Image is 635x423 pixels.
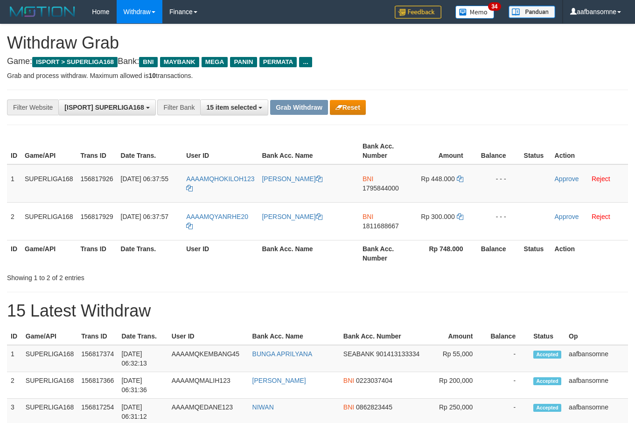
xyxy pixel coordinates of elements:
button: [ISPORT] SUPERLIGA168 [58,99,155,115]
td: SUPERLIGA168 [21,164,77,203]
td: - [487,372,530,399]
p: Grab and process withdraw. Maximum allowed is transactions. [7,71,628,80]
span: SEABANK [343,350,374,358]
a: [PERSON_NAME] [252,377,306,384]
img: Button%20Memo.svg [455,6,495,19]
th: Game/API [21,138,77,164]
td: Rp 200,000 [429,372,487,399]
h1: 15 Latest Withdraw [7,302,628,320]
td: 2 [7,372,22,399]
th: Bank Acc. Name [249,328,340,345]
th: Date Trans. [117,138,183,164]
th: Status [520,138,551,164]
th: Bank Acc. Number [359,138,413,164]
span: PERMATA [259,57,297,67]
span: Accepted [533,351,561,359]
th: Action [551,138,628,164]
a: Approve [555,213,579,220]
button: Grab Withdraw [270,100,328,115]
span: ... [299,57,312,67]
th: Rp 748.000 [413,240,477,267]
td: 156817366 [77,372,118,399]
th: ID [7,328,22,345]
span: Copy 0223037404 to clipboard [356,377,392,384]
span: BNI [363,213,373,220]
span: ISPORT > SUPERLIGA168 [32,57,118,67]
th: Bank Acc. Number [359,240,413,267]
td: SUPERLIGA168 [22,372,78,399]
span: Accepted [533,377,561,385]
a: Reject [592,213,610,220]
span: BNI [343,403,354,411]
th: ID [7,138,21,164]
td: - - - [477,202,520,240]
a: Copy 448000 to clipboard [457,175,463,183]
td: Rp 55,000 [429,345,487,372]
span: 15 item selected [206,104,257,111]
th: Op [565,328,628,345]
td: - [487,345,530,372]
th: Bank Acc. Name [258,240,359,267]
span: [DATE] 06:37:57 [121,213,168,220]
span: BNI [363,175,373,183]
span: [ISPORT] SUPERLIGA168 [64,104,144,111]
th: User ID [182,138,258,164]
span: MAYBANK [160,57,199,67]
th: Date Trans. [118,328,167,345]
th: Bank Acc. Number [340,328,429,345]
td: [DATE] 06:32:13 [118,345,167,372]
button: Reset [330,100,366,115]
th: User ID [182,240,258,267]
strong: 10 [148,72,156,79]
span: PANIN [230,57,257,67]
div: Showing 1 to 2 of 2 entries [7,269,258,282]
span: Copy 1811688667 to clipboard [363,222,399,230]
th: Game/API [22,328,78,345]
th: Trans ID [77,240,117,267]
h4: Game: Bank: [7,57,628,66]
td: 2 [7,202,21,240]
span: Accepted [533,404,561,412]
a: BUNGA APRILYANA [252,350,313,358]
th: Amount [429,328,487,345]
th: Date Trans. [117,240,183,267]
a: NIWAN [252,403,274,411]
button: 15 item selected [200,99,268,115]
td: 156817374 [77,345,118,372]
th: Balance [487,328,530,345]
span: AAAAMQHOKILOH123 [186,175,254,183]
span: Rp 300.000 [421,213,454,220]
td: - - - [477,164,520,203]
span: 156817926 [81,175,113,183]
th: Balance [477,138,520,164]
span: BNI [343,377,354,384]
a: Copy 300000 to clipboard [457,213,463,220]
div: Filter Website [7,99,58,115]
td: 1 [7,345,22,372]
img: panduan.png [509,6,555,18]
span: AAAAMQYANRHE20 [186,213,248,220]
span: Copy 901413133334 to clipboard [376,350,419,358]
span: Copy 0862823445 to clipboard [356,403,392,411]
a: [PERSON_NAME] [262,175,322,183]
span: 156817929 [81,213,113,220]
th: Amount [413,138,477,164]
a: [PERSON_NAME] [262,213,322,220]
span: Copy 1795844000 to clipboard [363,184,399,192]
img: MOTION_logo.png [7,5,78,19]
th: Status [530,328,565,345]
th: Trans ID [77,138,117,164]
th: Status [520,240,551,267]
span: MEGA [202,57,228,67]
td: [DATE] 06:31:36 [118,372,167,399]
th: ID [7,240,21,267]
td: 1 [7,164,21,203]
a: Reject [592,175,610,183]
img: Feedback.jpg [395,6,441,19]
th: User ID [168,328,249,345]
span: Rp 448.000 [421,175,454,183]
span: 34 [488,2,501,11]
td: SUPERLIGA168 [22,345,78,372]
a: AAAAMQHOKILOH123 [186,175,254,192]
td: AAAAMQKEMBANG45 [168,345,249,372]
